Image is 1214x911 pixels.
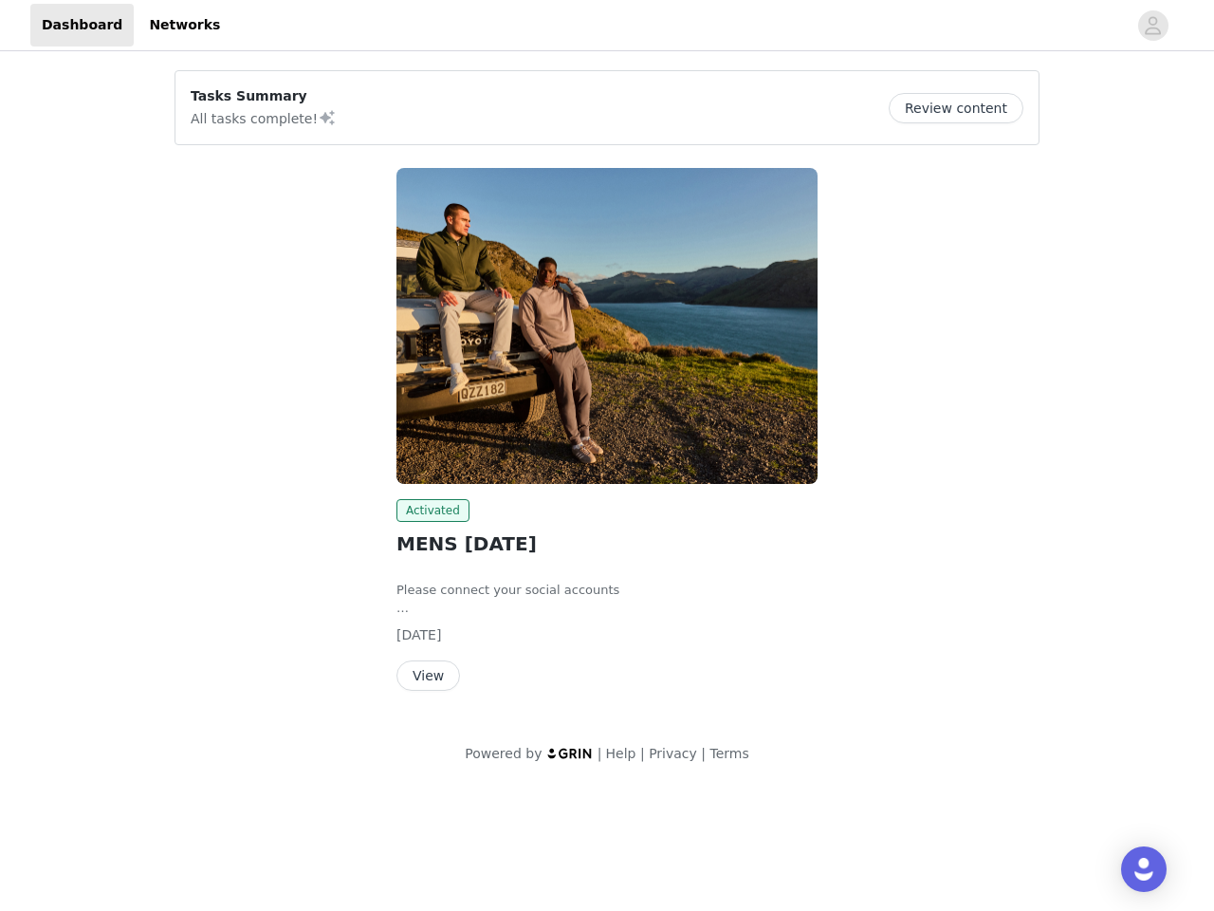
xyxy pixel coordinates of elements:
[396,530,818,558] h2: MENS [DATE]
[396,581,818,600] li: Please connect your social accounts
[1144,10,1162,41] div: avatar
[191,106,337,129] p: All tasks complete!
[396,669,460,683] a: View
[649,746,697,761] a: Privacy
[709,746,748,761] a: Terms
[465,746,542,761] span: Powered by
[396,660,460,691] button: View
[191,86,337,106] p: Tasks Summary
[889,93,1023,123] button: Review content
[138,4,231,46] a: Networks
[546,747,594,759] img: logo
[396,168,818,484] img: Fabletics
[640,746,645,761] span: |
[598,746,602,761] span: |
[701,746,706,761] span: |
[606,746,636,761] a: Help
[30,4,134,46] a: Dashboard
[396,499,469,522] span: Activated
[1121,846,1167,892] div: Open Intercom Messenger
[396,627,441,642] span: [DATE]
